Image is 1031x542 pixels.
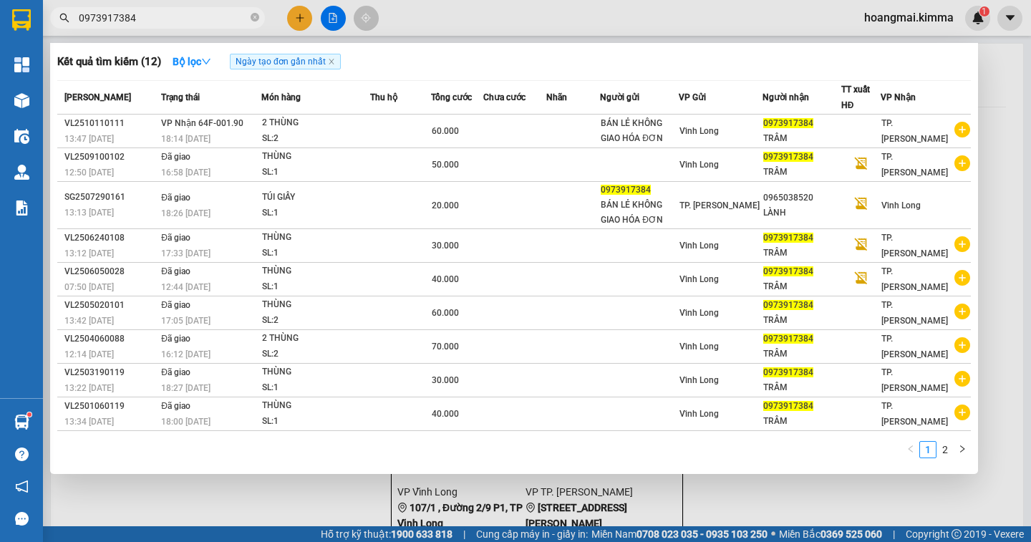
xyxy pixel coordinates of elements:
span: 16:12 [DATE] [161,349,210,359]
span: 17:33 [DATE] [161,248,210,258]
span: close-circle [251,11,259,25]
span: 18:14 [DATE] [161,134,210,144]
span: Vĩnh Long [679,342,719,352]
img: warehouse-icon [14,93,29,108]
span: TP. [PERSON_NAME] [881,233,948,258]
span: 18:00 [DATE] [161,417,210,427]
div: SG2507290161 [64,190,157,205]
li: 1 [919,441,936,458]
div: VL2505020101 [64,298,157,313]
span: message [15,512,29,526]
button: Bộ lọcdown [161,50,223,73]
div: VL2506240108 [64,231,157,246]
span: notification [15,480,29,493]
div: TRÂM [763,279,841,294]
span: down [201,57,211,67]
span: 70.000 [432,342,459,352]
img: warehouse-icon [14,129,29,144]
input: Tìm tên, số ĐT hoặc mã đơn [79,10,248,26]
span: TP. [PERSON_NAME] [881,118,948,144]
img: warehouse-icon [14,415,29,430]
span: 18:26 [DATE] [161,208,210,218]
div: THÙNG [262,149,369,165]
span: plus-circle [954,155,970,171]
span: Vĩnh Long [679,274,719,284]
span: 0973917384 [763,152,813,162]
span: VP Gửi [679,92,706,102]
div: VL2412200074 [64,432,157,447]
span: right [958,445,967,453]
div: THÙNG [262,364,369,380]
div: THÙNG [262,263,369,279]
div: 2 THÙNG [262,331,369,347]
span: 13:22 [DATE] [64,383,114,393]
div: TRÂM [763,165,841,180]
span: 13:12 [DATE] [64,248,114,258]
img: warehouse-icon [14,165,29,180]
div: SL: 1 [262,380,369,396]
span: TP. [PERSON_NAME] [881,266,948,292]
div: VL2510110111 [64,116,157,131]
span: 12:44 [DATE] [161,282,210,292]
span: 40.000 [432,409,459,419]
span: plus-circle [954,304,970,319]
div: TÚI GIẤY [262,190,369,205]
div: BÁN LẺ KHÔNG GIAO HÓA ĐƠN [601,198,678,228]
span: 50.000 [432,160,459,170]
li: Next Page [954,441,971,458]
span: Vĩnh Long [679,160,719,170]
span: 0973917384 [763,367,813,377]
span: 20.000 [432,200,459,210]
span: Ngày tạo đơn gần nhất [230,54,341,69]
span: 16:58 [DATE] [161,168,210,178]
span: Đã giao [161,367,190,377]
strong: Bộ lọc [173,56,211,67]
span: 18:27 [DATE] [161,383,210,393]
span: 07:50 [DATE] [64,282,114,292]
li: 2 [936,441,954,458]
span: TP. [PERSON_NAME] [679,200,760,210]
img: solution-icon [14,200,29,216]
span: 0973917384 [763,118,813,128]
span: Nhãn [546,92,567,102]
div: BÁN LẺ KHÔNG GIAO HÓA ĐƠN [601,116,678,146]
div: VL2503190119 [64,365,157,380]
div: SL: 1 [262,414,369,430]
span: Vĩnh Long [679,241,719,251]
div: TRÂM [763,313,841,328]
img: logo-vxr [12,9,31,31]
span: TT xuất HĐ [841,84,870,110]
div: SL: 2 [262,347,369,362]
span: Đã giao [161,266,190,276]
img: dashboard-icon [14,57,29,72]
span: Vĩnh Long [679,308,719,318]
div: SL: 2 [262,313,369,329]
span: TP. [PERSON_NAME] [881,401,948,427]
span: plus-circle [954,122,970,137]
span: question-circle [15,447,29,461]
span: 13:34 [DATE] [64,417,114,427]
div: THÙNG [262,398,369,414]
span: 12:50 [DATE] [64,168,114,178]
span: plus-circle [954,371,970,387]
span: Trạng thái [161,92,200,102]
span: Chưa cước [483,92,526,102]
span: plus-circle [954,236,970,252]
div: VL2509100102 [64,150,157,165]
span: 30.000 [432,241,459,251]
h3: Kết quả tìm kiếm ( 12 ) [57,54,161,69]
span: 0973917384 [763,300,813,310]
span: TP. [PERSON_NAME] [881,300,948,326]
div: SL: 1 [262,279,369,295]
div: TRÂM [763,347,841,362]
span: 60.000 [432,308,459,318]
div: SL: 1 [262,205,369,221]
span: 0973917384 [763,334,813,344]
span: plus-circle [954,337,970,353]
span: 60.000 [432,126,459,136]
span: 30.000 [432,375,459,385]
div: THÙNG [262,230,369,246]
span: 0973917384 [763,401,813,411]
div: SL: 2 [262,131,369,147]
div: LÀNH [763,205,841,221]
